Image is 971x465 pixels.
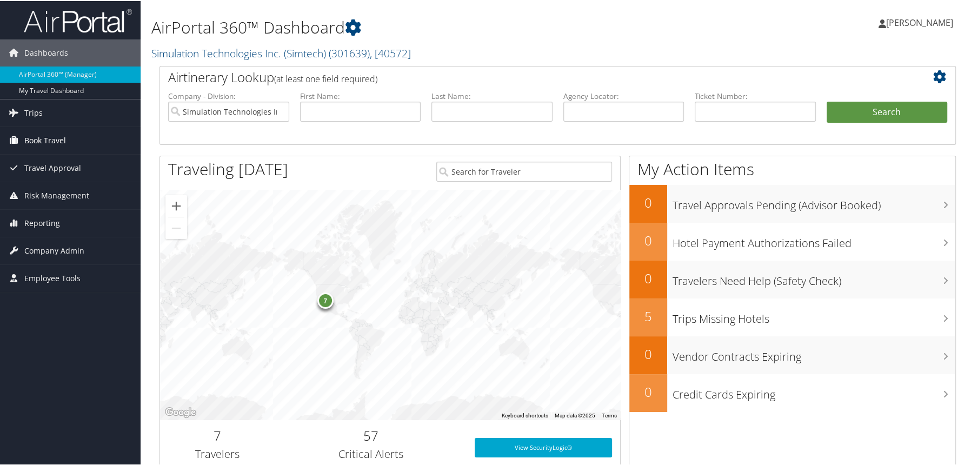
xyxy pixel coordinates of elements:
h2: 5 [629,306,667,324]
h3: Vendor Contracts Expiring [673,343,955,363]
button: Zoom in [165,194,187,216]
a: [PERSON_NAME] [879,5,964,38]
h2: 0 [629,344,667,362]
label: Agency Locator: [563,90,684,101]
h3: Credit Cards Expiring [673,381,955,401]
label: First Name: [300,90,421,101]
a: 0Hotel Payment Authorizations Failed [629,222,955,260]
a: 5Trips Missing Hotels [629,297,955,335]
h2: 0 [629,230,667,249]
h3: Travel Approvals Pending (Advisor Booked) [673,191,955,212]
h3: Hotel Payment Authorizations Failed [673,229,955,250]
h2: 0 [629,382,667,400]
span: Company Admin [24,236,84,263]
h3: Trips Missing Hotels [673,305,955,325]
h3: Travelers [168,446,267,461]
label: Last Name: [431,90,553,101]
a: 0Travelers Need Help (Safety Check) [629,260,955,297]
h2: 0 [629,192,667,211]
label: Company - Division: [168,90,289,101]
span: Map data ©2025 [555,411,595,417]
img: Google [163,404,198,418]
span: Book Travel [24,126,66,153]
a: 0Travel Approvals Pending (Advisor Booked) [629,184,955,222]
h1: AirPortal 360™ Dashboard [151,15,693,38]
span: , [ 40572 ] [370,45,411,59]
span: Trips [24,98,43,125]
div: 7 [317,291,334,307]
span: Dashboards [24,38,68,65]
h2: 7 [168,426,267,444]
button: Search [827,101,948,122]
span: Reporting [24,209,60,236]
h1: Traveling [DATE] [168,157,288,180]
h3: Critical Alerts [283,446,459,461]
a: 0Credit Cards Expiring [629,373,955,411]
span: Risk Management [24,181,89,208]
a: 0Vendor Contracts Expiring [629,335,955,373]
a: Terms (opens in new tab) [602,411,617,417]
h2: 0 [629,268,667,287]
h2: 57 [283,426,459,444]
img: airportal-logo.png [24,7,132,32]
a: View SecurityLogic® [475,437,612,456]
span: ( 301639 ) [329,45,370,59]
button: Zoom out [165,216,187,238]
h3: Travelers Need Help (Safety Check) [673,267,955,288]
span: [PERSON_NAME] [886,16,953,28]
input: Search for Traveler [436,161,612,181]
span: (at least one field required) [274,72,377,84]
h2: Airtinerary Lookup [168,67,881,85]
button: Keyboard shortcuts [502,411,548,418]
label: Ticket Number: [695,90,816,101]
span: Employee Tools [24,264,81,291]
a: Simulation Technologies Inc. (Simtech) [151,45,411,59]
h1: My Action Items [629,157,955,180]
span: Travel Approval [24,154,81,181]
a: Open this area in Google Maps (opens a new window) [163,404,198,418]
